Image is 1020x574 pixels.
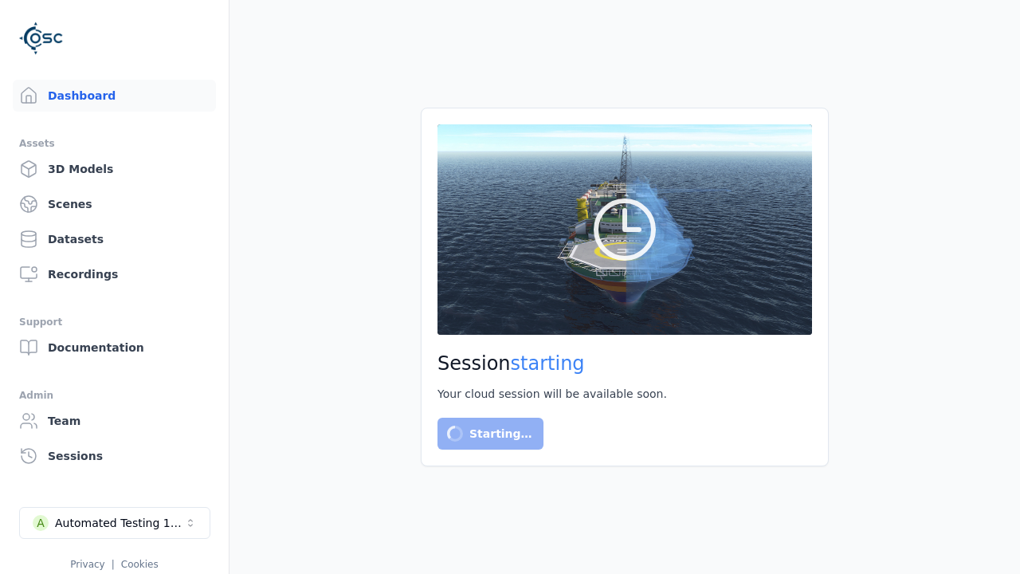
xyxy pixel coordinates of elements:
[13,80,216,112] a: Dashboard
[121,559,159,570] a: Cookies
[19,16,64,61] img: Logo
[70,559,104,570] a: Privacy
[437,351,812,376] h2: Session
[13,258,216,290] a: Recordings
[511,352,585,375] span: starting
[13,405,216,437] a: Team
[13,223,216,255] a: Datasets
[19,313,210,332] div: Support
[13,188,216,220] a: Scenes
[437,386,812,402] div: Your cloud session will be available soon.
[33,515,49,531] div: A
[437,418,543,450] button: Starting…
[55,515,184,531] div: Automated Testing 1 - Playwright
[19,507,210,539] button: Select a workspace
[13,153,216,185] a: 3D Models
[112,559,115,570] span: |
[19,386,210,405] div: Admin
[19,134,210,153] div: Assets
[13,440,216,472] a: Sessions
[13,332,216,364] a: Documentation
